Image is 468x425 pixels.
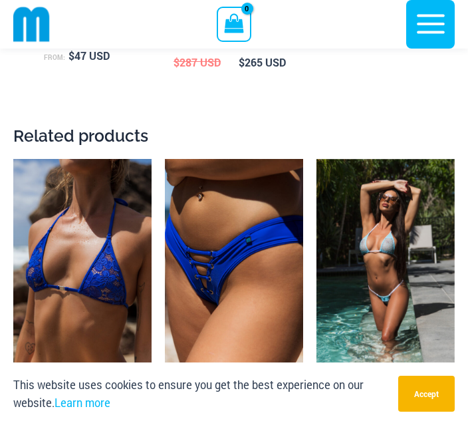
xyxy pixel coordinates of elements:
img: Island Heat Ocean 309 Top 01 [13,159,152,366]
bdi: 265 USD [239,55,286,69]
img: cropped mm emblem [13,6,50,43]
button: Accept [398,376,455,412]
img: Link Cobalt Blue 4955 Bottom 02 [165,159,303,366]
img: Cyclone Sky 318 Top 4275 Bottom 04 [316,159,455,366]
a: Link Cobalt Blue 4955 Bottom 02Link Cobalt Blue 4955 Bottom 03Link Cobalt Blue 4955 Bottom 03 [165,159,303,366]
a: Cyclone Sky 318 Top 4275 Bottom 04Cyclone Sky 318 Top 4275 Bottom 05Cyclone Sky 318 Top 4275 Bott... [316,159,455,366]
span: $ [174,55,179,69]
a: Island Heat Ocean 309 Top 01Island Heat Ocean 309 Top 02Island Heat Ocean 309 Top 02 [13,159,152,366]
span: $ [239,55,245,69]
p: This website uses cookies to ensure you get the best experience on our website. [13,376,388,412]
bdi: 47 USD [68,49,110,63]
a: Learn more [55,396,110,410]
bdi: 287 USD [174,55,221,69]
span: $ [68,49,74,63]
a: View Shopping Cart, empty [217,7,251,41]
span: From: [44,53,65,62]
h2: Related products [13,126,455,147]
